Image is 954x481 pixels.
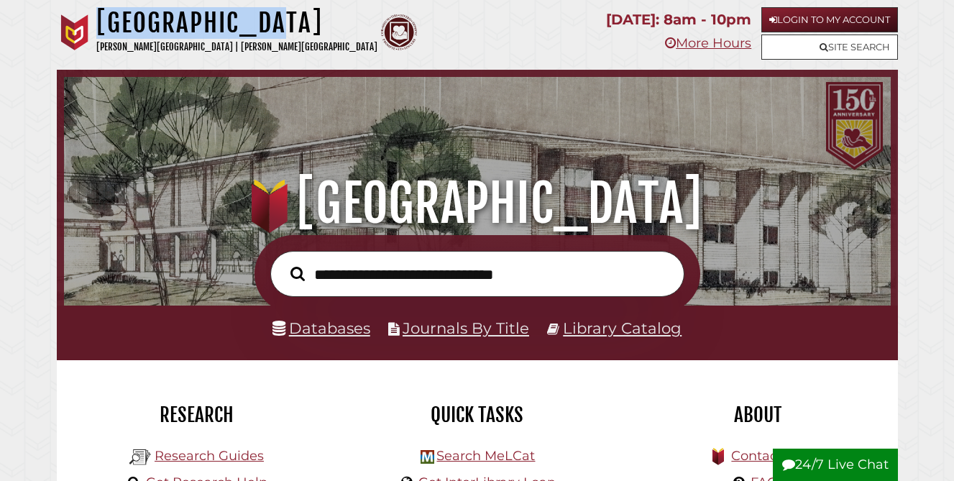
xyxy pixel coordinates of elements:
[129,446,151,468] img: Hekman Library Logo
[665,35,751,51] a: More Hours
[96,39,377,55] p: [PERSON_NAME][GEOGRAPHIC_DATA] | [PERSON_NAME][GEOGRAPHIC_DATA]
[563,319,682,337] a: Library Catalog
[761,35,898,60] a: Site Search
[96,7,377,39] h1: [GEOGRAPHIC_DATA]
[68,403,326,427] h2: Research
[381,14,417,50] img: Calvin Theological Seminary
[348,403,607,427] h2: Quick Tasks
[436,448,535,464] a: Search MeLCat
[761,7,898,32] a: Login to My Account
[606,7,751,32] p: [DATE]: 8am - 10pm
[155,448,264,464] a: Research Guides
[731,448,802,464] a: Contact Us
[272,319,370,337] a: Databases
[403,319,529,337] a: Journals By Title
[628,403,887,427] h2: About
[57,14,93,50] img: Calvin University
[283,262,312,284] button: Search
[78,172,876,235] h1: [GEOGRAPHIC_DATA]
[421,450,434,464] img: Hekman Library Logo
[290,266,305,281] i: Search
